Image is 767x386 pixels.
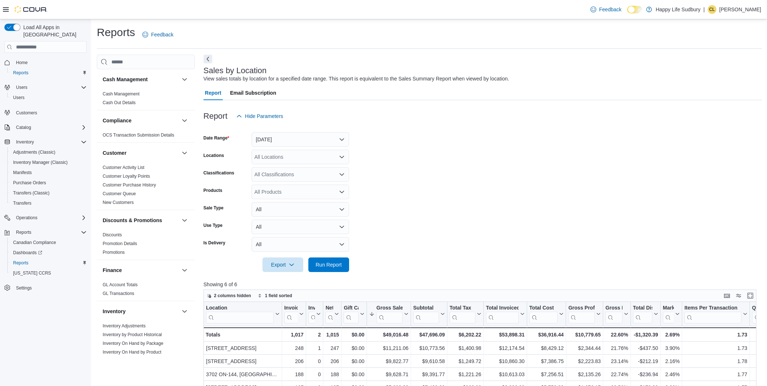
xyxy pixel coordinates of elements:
[369,344,408,352] div: $11,211.06
[151,31,173,38] span: Feedback
[7,147,90,157] button: Adjustments (Classic)
[325,305,333,323] div: Net Sold
[486,305,525,323] button: Total Invoiced
[7,168,90,178] button: Manifests
[13,283,87,292] span: Settings
[719,5,761,14] p: [PERSON_NAME]
[245,113,283,120] span: Hide Parameters
[325,305,333,312] div: Net Sold
[656,5,700,14] p: Happy Life Sudbury
[4,54,87,312] nav: Complex example
[450,330,481,339] div: $6,202.22
[252,132,349,147] button: [DATE]
[206,305,274,312] div: Location
[262,257,303,272] button: Export
[10,168,87,177] span: Manifests
[10,93,27,102] a: Users
[10,178,49,187] a: Purchase Orders
[206,357,280,366] div: [STREET_ADDRESS]
[7,258,90,268] button: Reports
[13,284,35,292] a: Settings
[568,305,601,323] button: Gross Profit
[103,267,179,274] button: Finance
[325,344,339,352] div: 247
[1,213,90,223] button: Operations
[1,82,90,92] button: Users
[10,178,87,187] span: Purchase Orders
[103,200,134,205] span: New Customers
[529,344,564,352] div: $8,429.12
[252,237,349,252] button: All
[344,305,359,312] div: Gift Cards
[284,344,303,352] div: 248
[723,291,731,300] button: Keyboard shortcuts
[369,370,408,379] div: $9,628.71
[103,358,147,364] span: Inventory Transactions
[413,305,439,323] div: Subtotal
[568,305,595,323] div: Gross Profit
[103,341,163,346] a: Inventory On Hand by Package
[103,100,136,105] a: Cash Out Details
[599,6,621,13] span: Feedback
[13,58,31,67] a: Home
[316,261,342,268] span: Run Report
[663,305,680,323] button: Markdown Percent
[284,305,303,323] button: Invoices Sold
[369,330,408,339] div: $49,016.48
[16,139,34,145] span: Inventory
[633,344,658,352] div: -$437.50
[16,84,27,90] span: Users
[344,370,364,379] div: $0.00
[708,5,716,14] div: Carrington LeBlanc-Nelson
[684,357,747,366] div: 1.78
[633,330,658,339] div: -$1,320.39
[16,60,28,66] span: Home
[7,268,90,278] button: [US_STATE] CCRS
[103,308,179,315] button: Inventory
[413,330,445,339] div: $47,696.09
[450,305,475,312] div: Total Tax
[10,168,35,177] a: Manifests
[203,170,234,176] label: Classifications
[203,75,509,83] div: View sales totals by location for a specified date range. This report is equivalent to the Sales ...
[344,330,364,339] div: $0.00
[529,305,558,312] div: Total Cost
[13,213,40,222] button: Operations
[450,305,481,323] button: Total Tax
[734,291,743,300] button: Display options
[97,280,195,301] div: Finance
[103,232,122,237] a: Discounts
[284,305,297,323] div: Invoices Sold
[16,125,31,130] span: Catalog
[10,148,58,157] a: Adjustments (Classic)
[252,220,349,234] button: All
[344,344,364,352] div: $0.00
[10,68,87,77] span: Reports
[308,357,321,366] div: 0
[568,370,601,379] div: $2,135.26
[13,159,68,165] span: Inventory Manager (Classic)
[684,305,747,323] button: Items Per Transaction
[1,122,90,133] button: Catalog
[709,5,715,14] span: CL
[103,100,136,106] span: Cash Out Details
[413,305,439,312] div: Subtotal
[103,133,174,138] a: OCS Transaction Submission Details
[284,370,303,379] div: 188
[203,112,228,121] h3: Report
[205,86,221,100] span: Report
[284,330,303,339] div: 1,017
[13,83,30,92] button: Users
[529,305,564,323] button: Total Cost
[568,305,595,312] div: Gross Profit
[10,248,87,257] span: Dashboards
[103,182,156,188] a: Customer Purchase History
[13,108,87,117] span: Customers
[103,250,125,255] a: Promotions
[103,308,126,315] h3: Inventory
[103,117,179,124] button: Compliance
[10,158,71,167] a: Inventory Manager (Classic)
[203,205,224,211] label: Sale Type
[204,291,254,300] button: 2 columns hidden
[663,305,674,323] div: Markdown Percent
